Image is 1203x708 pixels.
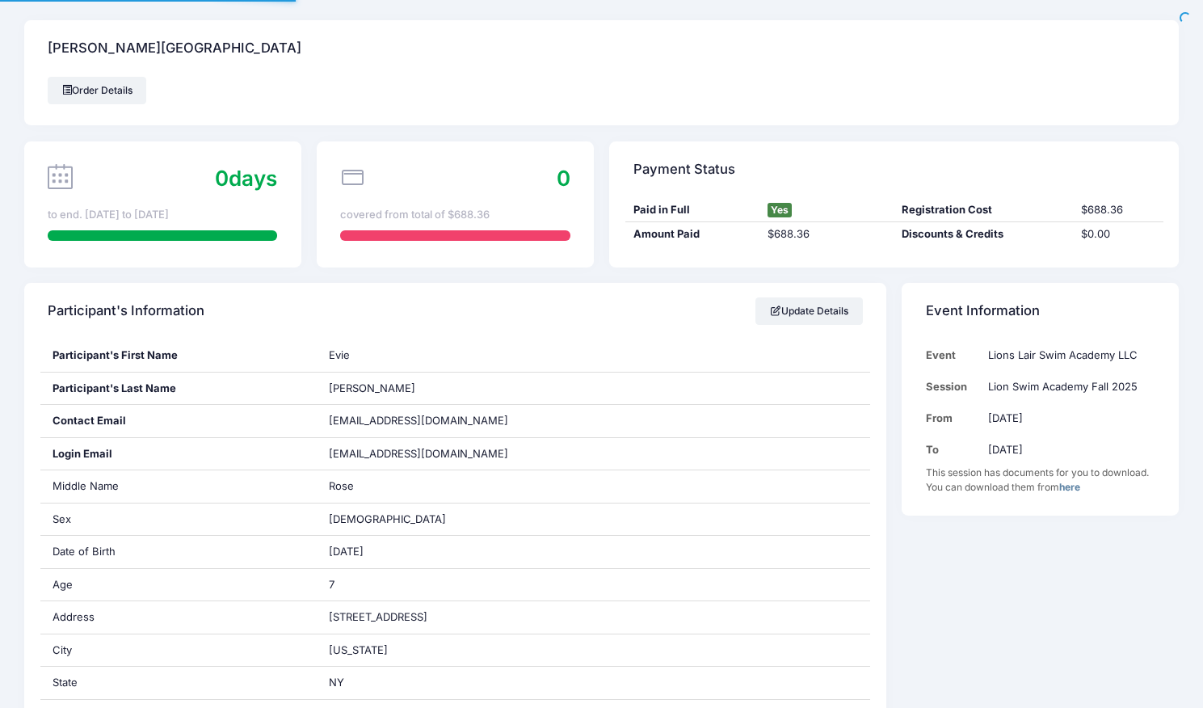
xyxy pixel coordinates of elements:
[48,77,146,104] a: Order Details
[329,578,334,591] span: 7
[755,297,863,325] a: Update Details
[329,545,364,558] span: [DATE]
[980,339,1155,371] td: Lions Lair Swim Academy LLC
[40,634,318,667] div: City
[759,226,894,242] div: $688.36
[40,373,318,405] div: Participant's Last Name
[625,202,759,218] div: Paid in Full
[1059,481,1080,493] a: here
[329,512,446,525] span: [DEMOGRAPHIC_DATA]
[215,166,229,191] span: 0
[215,162,277,194] div: days
[980,371,1155,402] td: Lion Swim Academy Fall 2025
[926,371,981,402] td: Session
[894,226,1074,242] div: Discounts & Credits
[40,470,318,503] div: Middle Name
[894,202,1074,218] div: Registration Cost
[329,676,344,689] span: NY
[329,381,415,394] span: [PERSON_NAME]
[329,479,354,492] span: Rose
[329,414,508,427] span: [EMAIL_ADDRESS][DOMAIN_NAME]
[1074,202,1163,218] div: $688.36
[48,289,204,335] h4: Participant's Information
[926,434,981,466] td: To
[40,405,318,437] div: Contact Email
[329,348,350,361] span: Evie
[40,536,318,568] div: Date of Birth
[329,610,427,623] span: [STREET_ADDRESS]
[329,643,388,656] span: [US_STATE]
[40,339,318,372] div: Participant's First Name
[926,402,981,434] td: From
[633,146,735,192] h4: Payment Status
[1074,226,1163,242] div: $0.00
[40,601,318,634] div: Address
[557,166,570,191] span: 0
[40,667,318,699] div: State
[40,438,318,470] div: Login Email
[926,289,1040,335] h4: Event Information
[48,26,301,72] h4: [PERSON_NAME][GEOGRAPHIC_DATA]
[40,504,318,536] div: Sex
[768,203,792,217] span: Yes
[980,434,1155,466] td: [DATE]
[625,226,759,242] div: Amount Paid
[340,207,570,223] div: covered from total of $688.36
[980,402,1155,434] td: [DATE]
[329,446,531,462] span: [EMAIL_ADDRESS][DOMAIN_NAME]
[40,569,318,601] div: Age
[48,207,277,223] div: to end. [DATE] to [DATE]
[926,339,981,371] td: Event
[926,466,1155,495] div: This session has documents for you to download. You can download them from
